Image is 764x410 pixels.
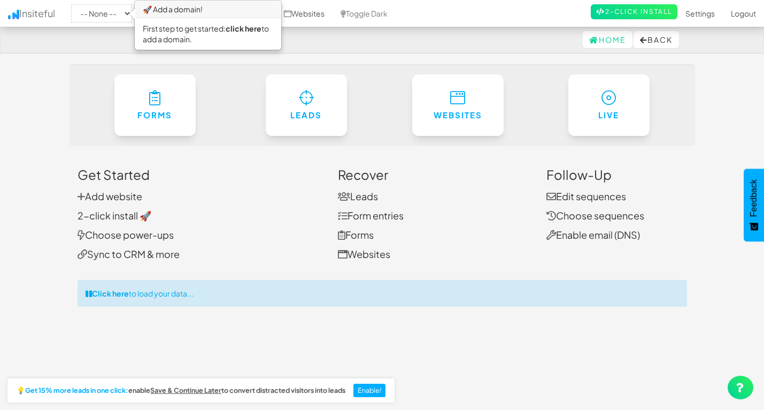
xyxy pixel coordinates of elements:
button: Back [634,31,679,48]
a: Enable email (DNS) [546,229,640,241]
a: 2-Click Install [591,4,677,19]
a: Leads [266,74,347,136]
a: Choose power-ups [78,229,174,241]
h3: Get Started [78,168,322,181]
a: Add website [78,190,142,202]
button: Enable! [353,384,386,398]
img: icon.png [8,10,19,19]
h3: 🚀 Add a domain! [135,1,281,18]
span: Feedback [749,179,759,217]
a: Live [568,74,650,136]
a: Save & Continue Later [150,387,221,394]
a: Form entries [338,209,404,222]
h6: Websites [434,111,482,120]
h6: Live [590,111,628,120]
a: Sync to CRM & more [78,248,180,260]
a: click here [226,24,261,33]
strong: Get 15% more leads in one click: [25,387,128,394]
a: Websites [338,248,390,260]
h6: Forms [136,111,174,120]
h3: Recover [338,168,530,181]
div: First step to get started: to add a domain. [135,18,281,49]
a: 2-click install 🚀 [78,209,151,222]
a: Choose sequences [546,209,644,222]
u: Save & Continue Later [150,386,221,394]
a: Leads [338,190,378,202]
div: to load your data... [78,280,687,307]
a: Forms [338,229,374,241]
strong: Click here [92,288,129,298]
a: Forms [114,74,196,136]
a: Websites [412,74,504,136]
a: Home [583,31,632,48]
h6: Leads [287,111,326,120]
a: Edit sequences [546,190,626,202]
button: Feedback - Show survey [744,169,764,241]
h3: Follow-Up [546,168,687,181]
h2: 💡 enable to convert distracted visitors into leads [17,387,345,394]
